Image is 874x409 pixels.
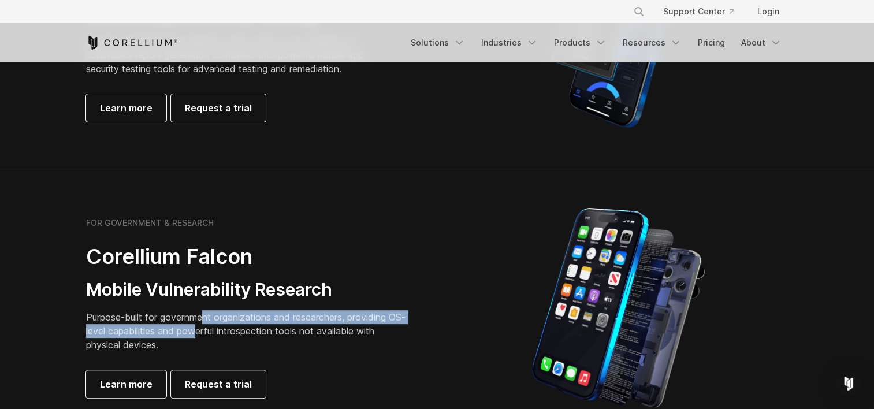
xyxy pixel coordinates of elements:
a: Login [748,1,789,22]
a: Products [547,32,613,53]
h6: FOR GOVERNMENT & RESEARCH [86,218,214,228]
div: Navigation Menu [619,1,789,22]
a: Solutions [404,32,472,53]
div: Navigation Menu [404,32,789,53]
a: Industries [474,32,545,53]
a: Resources [616,32,689,53]
span: Learn more [100,377,153,391]
a: Support Center [654,1,743,22]
img: iPhone model separated into the mechanics used to build the physical device. [531,207,705,409]
a: Corellium Home [86,36,178,50]
span: Request a trial [185,377,252,391]
a: Learn more [86,370,166,398]
button: Search [628,1,649,22]
a: Request a trial [171,94,266,122]
a: Request a trial [171,370,266,398]
p: Purpose-built for government organizations and researchers, providing OS-level capabilities and p... [86,310,410,352]
span: Request a trial [185,101,252,115]
div: Open Intercom Messenger [835,370,862,397]
span: Learn more [100,101,153,115]
h3: Mobile Vulnerability Research [86,279,410,301]
h2: Corellium Falcon [86,244,410,270]
a: Pricing [691,32,732,53]
a: About [734,32,789,53]
a: Learn more [86,94,166,122]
